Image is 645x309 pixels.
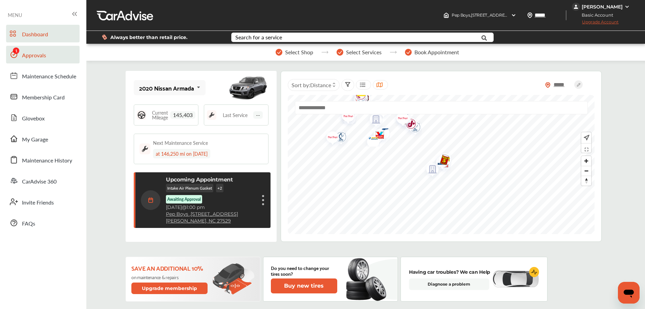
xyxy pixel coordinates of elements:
button: Zoom out [581,166,591,176]
div: Map marker [393,109,410,131]
a: Glovebox [6,109,80,127]
div: Map marker [321,128,338,149]
img: location_vector_orange.38f05af8.svg [545,82,551,88]
a: FAQs [6,214,80,232]
a: Maintenance Schedule [6,67,80,84]
div: at 146,250 mi on [DATE] [153,149,210,158]
img: logo-get-spiffy.png [330,128,348,149]
img: recenter.ce011a49.svg [582,134,589,141]
a: Dashboard [6,25,80,42]
span: FAQs [22,219,35,228]
p: Having car troubles? We can Help [409,268,490,276]
p: Intake Air Plenum Gasket [166,184,213,192]
p: Awaiting Approval [167,196,201,202]
img: stepper-checkmark.b5569197.svg [405,49,412,56]
span: Approvals [22,51,46,60]
span: Reset bearing to north [581,176,591,186]
img: jVpblrzwTbfkPYzPPzSLxeg0AAAAASUVORK5CYII= [572,3,580,11]
span: @ [182,204,187,210]
img: maintenance_logo [207,110,216,120]
div: Map marker [400,114,416,136]
span: [DATE] [166,204,182,210]
a: Membership Card [6,88,80,105]
button: Upgrade membership [131,283,208,294]
div: Map marker [362,132,379,147]
a: CarAdvise 360 [6,172,80,190]
button: Zoom in [581,156,591,166]
span: Distance [310,81,331,89]
span: Pep Boys , [STREET_ADDRESS] [PERSON_NAME] , NC 27529 [452,13,565,18]
img: new-tire.a0c7fe23.svg [345,255,390,303]
img: empty_shop_logo.394c5474.svg [421,160,439,181]
div: Search for a service [235,35,282,40]
span: Select Services [346,49,382,55]
img: empty_shop_logo.394c5474.svg [365,110,383,131]
span: Current Mileage [150,110,170,120]
span: Basic Account [573,12,618,19]
img: cardiogram-logo.18e20815.svg [529,267,539,277]
span: Maintenance History [22,156,72,165]
img: stepper-arrow.e24c07c6.svg [390,51,397,54]
a: Buy new tires [271,278,339,293]
img: header-divider.bc55588e.svg [566,10,566,20]
span: Select Shop [285,49,313,55]
img: logo-mavis.png [362,132,380,147]
iframe: Button to launch messaging window [618,282,640,304]
img: dollor_label_vector.a70140d1.svg [102,34,107,40]
img: header-down-arrow.9dd2ce7d.svg [511,13,516,18]
div: Map marker [368,125,385,147]
img: header-home-logo.8d720a4f.svg [444,13,449,18]
button: Buy new tires [271,278,337,293]
span: CarAdvise 360 [22,177,57,186]
img: update-membership.81812027.svg [213,263,255,295]
a: Pep Boys ,[STREET_ADDRESS] [166,211,238,217]
span: Invite Friends [22,198,54,207]
img: calendar-icon.35d1de04.svg [141,190,160,210]
div: [PERSON_NAME] [582,4,623,10]
img: steering_logo [137,110,146,120]
div: Next Maintenance Service [153,139,208,146]
img: logo-pepboys.png [321,128,339,149]
span: MENU [8,12,22,18]
div: Map marker [434,150,451,172]
img: WGsFRI8htEPBVLJbROoPRyZpYNWhNONpIPPETTm6eUC0GeLEiAAAAAElFTkSuQmCC [624,4,630,9]
img: logo-mopar.png [431,152,449,172]
p: on maintenance & repairs [131,274,209,280]
p: Do you need to change your tires soon? [271,265,337,276]
img: mobile_13149_st0640_046.jpg [228,73,268,103]
span: -- [253,111,263,119]
a: Maintenance History [6,151,80,169]
span: Upgrade Account [572,19,619,28]
div: Map marker [421,160,438,181]
span: Sort by : [292,81,331,89]
span: Book Appointment [414,49,459,55]
img: logo-take5.png [434,150,452,172]
span: Last Service [223,113,248,117]
img: stepper-checkmark.b5569197.svg [276,49,282,56]
div: Map marker [330,128,347,149]
span: 1:00 pm [187,204,205,210]
div: 2020 Nissan Armada [139,84,194,91]
p: Save an additional 10% [131,264,209,272]
span: Glovebox [22,114,45,123]
canvas: Map [288,95,595,234]
span: Dashboard [22,30,48,39]
div: Map marker [365,110,382,131]
div: Map marker [431,152,448,172]
button: Reset bearing to north [581,176,591,186]
span: 145,403 [170,111,195,119]
span: Always better than retail price. [110,35,188,40]
img: stepper-arrow.e24c07c6.svg [321,51,328,54]
span: Maintenance Schedule [22,72,76,81]
p: Upcoming Appointment [166,176,233,183]
img: maintenance_logo [139,143,150,154]
a: Invite Friends [6,193,80,211]
a: Approvals [6,46,80,63]
a: [PERSON_NAME], NC 27529 [166,218,231,224]
p: + 2 [216,184,223,192]
img: diagnose-vehicle.c84bcb0a.svg [492,270,539,288]
div: Map marker [404,118,421,139]
a: Diagnose a problem [409,278,489,290]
